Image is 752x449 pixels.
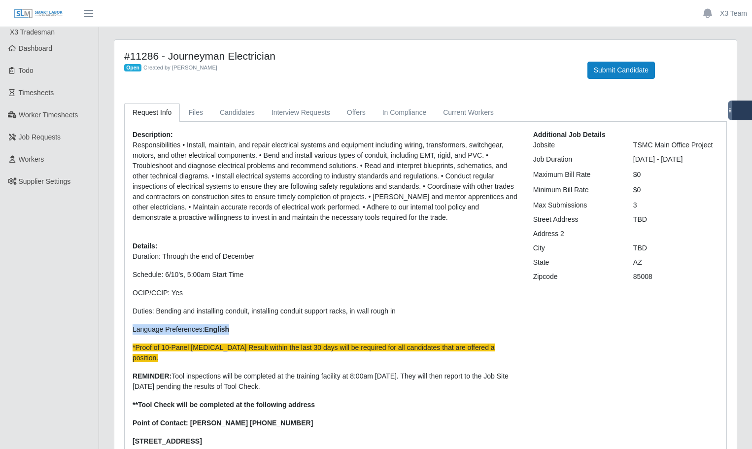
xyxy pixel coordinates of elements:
[14,8,63,19] img: SLM Logo
[526,185,626,195] div: Minimum Bill Rate
[10,28,55,36] span: X3 Tradesman
[124,50,573,62] h4: #11286 - Journeyman Electrician
[626,243,726,253] div: TBD
[124,64,141,72] span: Open
[263,103,339,122] a: Interview Requests
[133,288,518,298] p: OCIP/CCIP: Yes
[143,65,217,70] span: Created by [PERSON_NAME]
[19,155,44,163] span: Workers
[133,131,173,138] b: Description:
[626,185,726,195] div: $0
[587,62,655,79] button: Submit Candidate
[19,67,34,74] span: Todo
[133,371,518,392] p: Tool inspections will be completed at the training facility at 8:00am [DATE]. They will then repo...
[526,243,626,253] div: City
[133,372,171,380] strong: REMINDER:
[626,154,726,165] div: [DATE] - [DATE]
[526,154,626,165] div: Job Duration
[339,103,374,122] a: Offers
[133,324,518,335] p: Language Preferences:
[211,103,263,122] a: Candidates
[626,214,726,225] div: TBD
[626,200,726,210] div: 3
[124,103,180,122] a: Request Info
[133,437,202,445] strong: [STREET_ADDRESS]
[526,214,626,225] div: Street Address
[133,306,518,316] p: Duties: B
[526,140,626,150] div: Jobsite
[526,200,626,210] div: Max Submissions
[526,229,626,239] div: Address 2
[626,140,726,150] div: TSMC Main Office Project
[626,272,726,282] div: 85008
[626,170,726,180] div: $0
[19,133,61,141] span: Job Requests
[435,103,502,122] a: Current Workers
[133,242,158,250] b: Details:
[133,419,313,427] strong: Point of Contact: [PERSON_NAME] [PHONE_NUMBER]
[19,44,53,52] span: Dashboard
[526,257,626,268] div: State
[626,257,726,268] div: AZ
[161,307,396,315] span: ending and installing conduit, installing conduit support racks, in wall rough in
[19,89,54,97] span: Timesheets
[180,103,211,122] a: Files
[133,251,518,262] p: Duration: Through the end of December
[19,177,71,185] span: Supplier Settings
[205,325,230,333] strong: English
[133,401,315,409] strong: **Tool Check will be completed at the following address
[133,140,518,223] p: Responsibilities • Install, maintain, and repair electrical systems and equipment including wirin...
[533,131,606,138] b: Additional Job Details
[720,8,747,19] a: X3 Team
[526,272,626,282] div: Zipcode
[374,103,435,122] a: In Compliance
[133,344,495,362] span: *Proof of 10-Panel [MEDICAL_DATA] Result within the last 30 days will be required for all candida...
[19,111,78,119] span: Worker Timesheets
[133,270,518,280] p: Schedule: 6/10's, 5:00am Start Time
[526,170,626,180] div: Maximum Bill Rate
